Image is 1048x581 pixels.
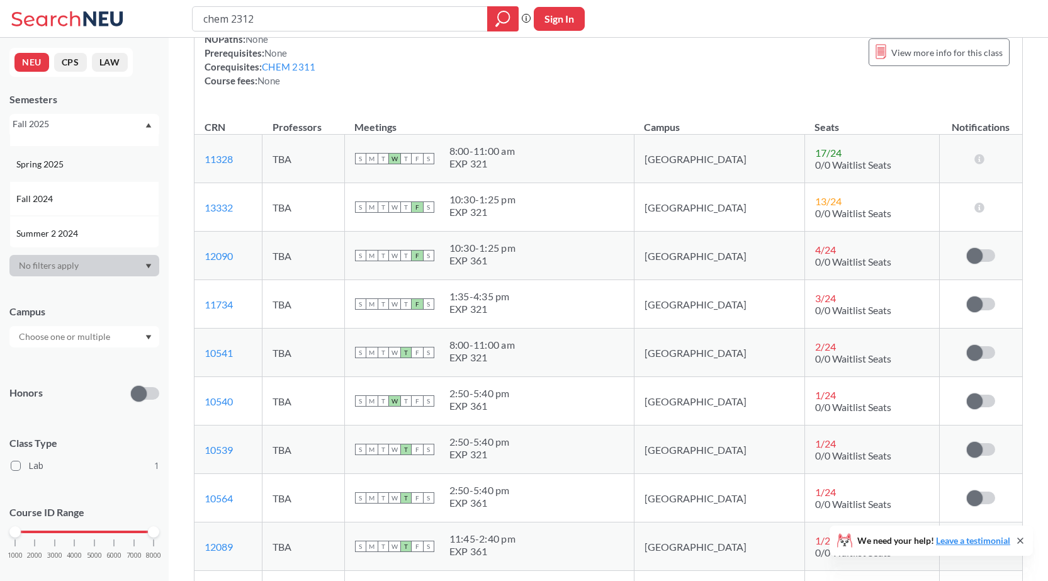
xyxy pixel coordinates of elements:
[366,298,378,310] span: M
[9,305,159,319] div: Campus
[449,387,510,400] div: 2:50 - 5:40 pm
[16,192,55,206] span: Fall 2024
[47,552,62,559] span: 3000
[449,497,510,509] div: EXP 361
[449,145,515,157] div: 8:00 - 11:00 am
[378,347,389,358] span: T
[205,153,233,165] a: 11328
[815,449,891,461] span: 0/0 Waitlist Seats
[389,492,400,504] span: W
[389,444,400,455] span: W
[815,195,842,207] span: 13 / 24
[634,108,804,135] th: Campus
[449,339,515,351] div: 8:00 - 11:00 am
[815,304,891,316] span: 0/0 Waitlist Seats
[412,298,423,310] span: F
[389,250,400,261] span: W
[449,254,516,267] div: EXP 361
[262,329,345,377] td: TBA
[449,303,510,315] div: EXP 321
[412,395,423,407] span: F
[378,298,389,310] span: T
[366,395,378,407] span: M
[344,108,634,135] th: Meetings
[262,183,345,232] td: TBA
[27,552,42,559] span: 2000
[11,458,159,474] label: Lab
[815,147,842,159] span: 17 / 24
[412,201,423,213] span: F
[423,541,434,552] span: S
[634,522,804,571] td: [GEOGRAPHIC_DATA]
[378,541,389,552] span: T
[815,401,891,413] span: 0/0 Waitlist Seats
[378,444,389,455] span: T
[378,153,389,164] span: T
[13,117,144,131] div: Fall 2025
[389,541,400,552] span: W
[423,395,434,407] span: S
[67,552,82,559] span: 4000
[423,298,434,310] span: S
[262,377,345,426] td: TBA
[355,250,366,261] span: S
[355,347,366,358] span: S
[449,436,510,448] div: 2:50 - 5:40 pm
[423,153,434,164] span: S
[449,157,515,170] div: EXP 321
[366,250,378,261] span: M
[400,201,412,213] span: T
[9,505,159,520] p: Course ID Range
[366,347,378,358] span: M
[423,201,434,213] span: S
[400,298,412,310] span: T
[145,335,152,340] svg: Dropdown arrow
[378,250,389,261] span: T
[857,536,1010,545] span: We need your help!
[412,347,423,358] span: F
[449,533,516,545] div: 11:45 - 2:40 pm
[106,552,121,559] span: 6000
[13,329,118,344] input: Choose one or multiple
[366,541,378,552] span: M
[366,444,378,455] span: M
[815,486,836,498] span: 1 / 24
[534,7,585,31] button: Sign In
[815,256,891,268] span: 0/0 Waitlist Seats
[400,250,412,261] span: T
[815,498,891,510] span: 0/0 Waitlist Seats
[634,474,804,522] td: [GEOGRAPHIC_DATA]
[262,474,345,522] td: TBA
[378,492,389,504] span: T
[634,135,804,183] td: [GEOGRAPHIC_DATA]
[9,436,159,450] span: Class Type
[815,546,891,558] span: 0/0 Waitlist Seats
[891,45,1003,60] span: View more info for this class
[16,157,66,171] span: Spring 2025
[449,206,516,218] div: EXP 321
[16,227,81,240] span: Summer 2 2024
[9,326,159,347] div: Dropdown arrow
[257,75,280,86] span: None
[366,201,378,213] span: M
[262,232,345,280] td: TBA
[54,53,87,72] button: CPS
[262,108,345,135] th: Professors
[9,114,159,134] div: Fall 2025Dropdown arrowFall 2025Summer 2 2025Summer Full 2025Summer 1 2025Spring 2025Fall 2024Sum...
[449,484,510,497] div: 2:50 - 5:40 pm
[9,386,43,400] p: Honors
[634,377,804,426] td: [GEOGRAPHIC_DATA]
[400,492,412,504] span: T
[355,201,366,213] span: S
[87,552,102,559] span: 5000
[205,32,315,87] div: NUPaths: Prerequisites: Corequisites: Course fees:
[205,250,233,262] a: 12090
[804,108,939,135] th: Seats
[92,53,128,72] button: LAW
[205,120,225,134] div: CRN
[205,395,233,407] a: 10540
[634,232,804,280] td: [GEOGRAPHIC_DATA]
[449,242,516,254] div: 10:30 - 1:25 pm
[412,153,423,164] span: F
[9,93,159,106] div: Semesters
